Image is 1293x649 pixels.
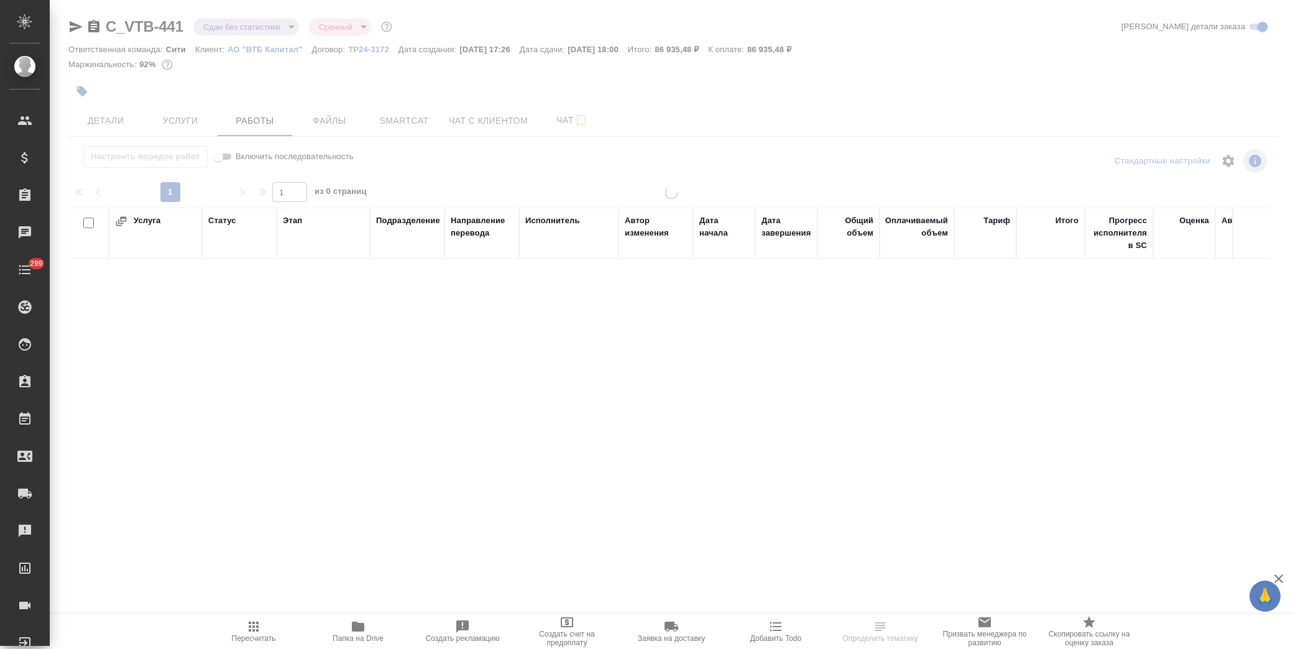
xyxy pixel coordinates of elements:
[625,214,687,239] div: Автор изменения
[451,214,513,239] div: Направление перевода
[885,214,948,239] div: Оплачиваемый объем
[762,214,811,239] div: Дата завершения
[283,214,302,227] div: Этап
[699,214,749,239] div: Дата начала
[3,254,47,285] a: 299
[376,214,440,227] div: Подразделение
[1249,581,1281,612] button: 🙏
[1254,583,1276,609] span: 🙏
[1222,214,1277,227] div: Автор оценки
[525,214,580,227] div: Исполнитель
[22,257,50,270] span: 299
[115,215,127,228] button: Развернуть
[115,214,208,228] div: Услуга
[1179,214,1209,227] div: Оценка
[1091,214,1147,252] div: Прогресс исполнителя в SC
[1056,214,1079,227] div: Итого
[983,214,1010,227] div: Тариф
[208,214,236,227] div: Статус
[824,214,873,239] div: Общий объем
